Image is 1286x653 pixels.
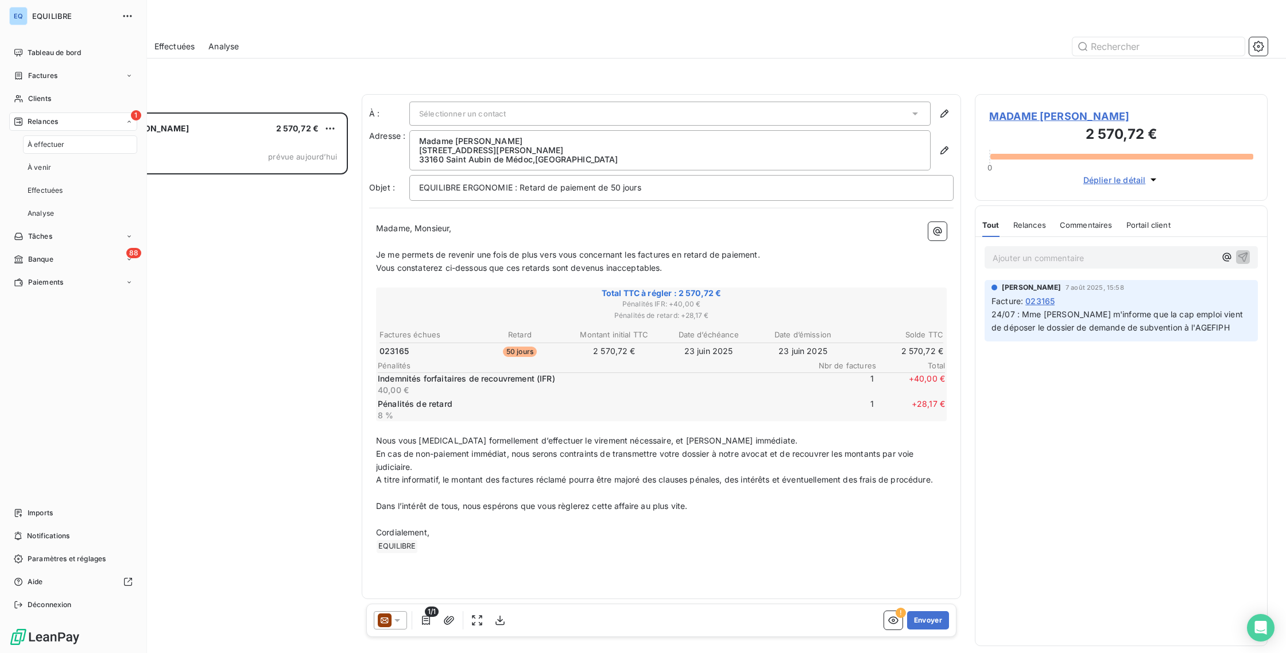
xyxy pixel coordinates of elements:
[1080,173,1163,186] button: Déplier le détail
[376,223,452,233] span: Madame, Monsieur,
[9,628,80,646] img: Logo LeanPay
[28,185,63,196] span: Effectuées
[9,250,137,269] a: 88Banque
[376,449,916,472] span: En cas de non-paiement immédiat, nous serons contraints de transmettre votre dossier à notre avoc...
[376,263,663,273] span: Vous constaterez ci-dessous que ces retards sont devenus inacceptables.
[28,277,63,287] span: Paiements
[473,329,566,341] th: Retard
[1002,282,1061,293] span: [PERSON_NAME]
[807,361,876,370] span: Nbr de factures
[154,41,195,52] span: Effectuées
[9,273,137,291] a: Paiements
[28,71,57,81] span: Factures
[9,7,28,25] div: EQ
[28,48,81,58] span: Tableau de bord
[907,611,949,629] button: Envoyer
[131,110,141,121] span: 1
[9,67,137,85] a: Factures
[376,501,687,511] span: Dans l’intérêt de tous, nous espérons que vous règlerez cette affaire au plus vite.
[208,41,239,52] span: Analyse
[23,204,137,223] a: Analyse
[9,573,137,591] a: Aide
[268,152,337,161] span: prévue aujourd’hui
[419,146,921,155] p: [STREET_ADDRESS][PERSON_NAME]
[28,254,53,265] span: Banque
[1066,284,1124,291] span: 7 août 2025, 15:58
[989,124,1253,147] h3: 2 570,72 €
[876,373,945,396] span: + 40,00 €
[378,373,803,384] p: Indemnités forfaitaires de recouvrement (IFR)
[756,329,849,341] th: Date d’émission
[419,137,921,146] p: Madame [PERSON_NAME]
[9,44,137,62] a: Tableau de bord
[982,220,1000,230] span: Tout
[28,577,43,587] span: Aide
[23,181,137,200] a: Effectuées
[379,345,409,357] span: 023165
[377,540,417,553] span: EQUILIBRE
[805,398,874,421] span: 1
[662,329,755,341] th: Date d’échéance
[9,550,137,568] a: Paramètres et réglages
[568,329,661,341] th: Montant initial TTC
[28,162,51,173] span: À venir
[9,90,137,108] a: Clients
[376,475,933,484] span: A titre informatif, le montant des factures réclamé pourra être majoré des clauses pénales, des i...
[378,361,807,370] span: Pénalités
[419,155,921,164] p: 33160 Saint Aubin de Médoc , [GEOGRAPHIC_DATA]
[9,227,137,246] a: Tâches
[989,108,1253,124] span: MADAME [PERSON_NAME]
[1083,174,1146,186] span: Déplier le détail
[568,345,661,357] td: 2 570,72 €
[876,361,945,370] span: Total
[851,329,944,341] th: Solde TTC
[991,295,1023,307] span: Facture :
[9,112,137,223] a: 1RelancesÀ effectuerÀ venirEffectuéesAnalyse
[662,345,755,357] td: 23 juin 2025
[369,182,395,192] span: Objet :
[1060,220,1113,230] span: Commentaires
[28,116,58,127] span: Relances
[28,554,106,564] span: Paramètres et réglages
[876,398,945,421] span: + 28,17 €
[28,600,72,610] span: Déconnexion
[805,373,874,396] span: 1
[369,108,409,119] label: À :
[378,384,803,396] p: 40,00 €
[503,347,537,357] span: 50 jours
[28,139,65,150] span: À effectuer
[23,158,137,177] a: À venir
[1126,220,1171,230] span: Portail client
[28,231,52,242] span: Tâches
[756,345,849,357] td: 23 juin 2025
[987,163,992,172] span: 0
[378,287,945,299] span: Total TTC à régler : 2 570,72 €
[851,345,944,357] td: 2 570,72 €
[23,135,137,154] a: À effectuer
[378,299,945,309] span: Pénalités IFR : + 40,00 €
[32,11,115,21] span: EQUILIBRE
[376,436,797,445] span: Nous vous [MEDICAL_DATA] formellement d’effectuer le virement nécessaire, et [PERSON_NAME] immédi...
[369,131,405,141] span: Adresse :
[1013,220,1046,230] span: Relances
[425,607,439,617] span: 1/1
[419,182,641,192] span: EQUILIBRE ERGONOMIE : Retard de paiement de 50 jours
[126,248,141,258] span: 88
[419,109,506,118] span: Sélectionner un contact
[276,123,319,133] span: 2 570,72 €
[991,309,1245,332] span: 24/07 : Mme [PERSON_NAME] m'informe que la cap emploi vient de déposer le dossier de demande de s...
[1025,295,1055,307] span: 023165
[376,527,429,537] span: Cordialement,
[379,329,472,341] th: Factures échues
[9,504,137,522] a: Imports
[28,94,51,104] span: Clients
[378,398,803,410] p: Pénalités de retard
[378,410,803,421] p: 8 %
[376,250,760,259] span: Je me permets de revenir une fois de plus vers vous concernant les factures en retard de paiement.
[1247,614,1275,642] div: Open Intercom Messenger
[55,112,348,653] div: grid
[378,310,945,321] span: Pénalités de retard : + 28,17 €
[1072,37,1245,56] input: Rechercher
[28,508,53,518] span: Imports
[28,208,54,219] span: Analyse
